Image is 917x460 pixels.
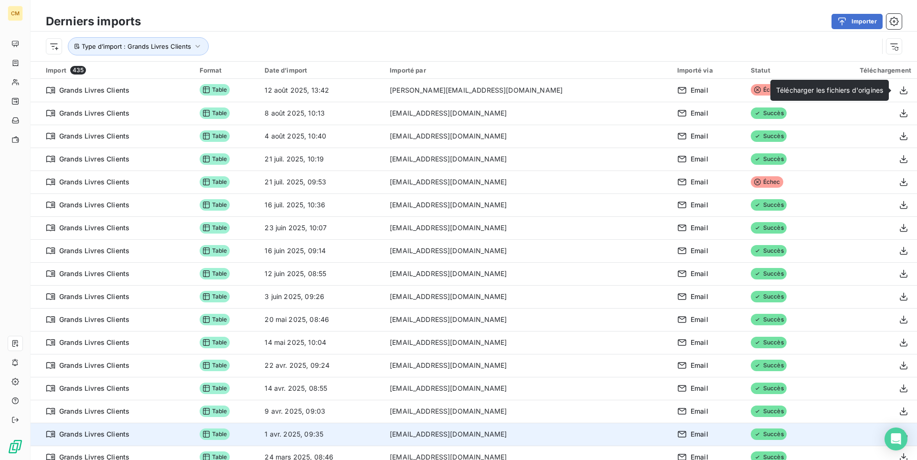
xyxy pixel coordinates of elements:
[691,223,708,233] span: Email
[200,176,230,188] span: Table
[46,66,188,75] div: Import
[691,200,708,210] span: Email
[384,262,672,285] td: [EMAIL_ADDRESS][DOMAIN_NAME]
[751,383,787,394] span: Succès
[691,384,708,393] span: Email
[59,86,129,95] span: Grands Livres Clients
[384,193,672,216] td: [EMAIL_ADDRESS][DOMAIN_NAME]
[751,176,783,188] span: Échec
[691,108,708,118] span: Email
[751,84,783,96] span: Échec
[59,269,129,278] span: Grands Livres Clients
[691,246,708,256] span: Email
[691,86,708,95] span: Email
[59,154,129,164] span: Grands Livres Clients
[59,246,129,256] span: Grands Livres Clients
[59,315,129,324] span: Grands Livres Clients
[259,285,384,308] td: 3 juin 2025, 09:26
[751,153,787,165] span: Succès
[384,171,672,193] td: [EMAIL_ADDRESS][DOMAIN_NAME]
[691,338,708,347] span: Email
[59,361,129,370] span: Grands Livres Clients
[8,439,23,454] img: Logo LeanPay
[200,383,230,394] span: Table
[384,148,672,171] td: [EMAIL_ADDRESS][DOMAIN_NAME]
[691,131,708,141] span: Email
[59,223,129,233] span: Grands Livres Clients
[384,79,672,102] td: [PERSON_NAME][EMAIL_ADDRESS][DOMAIN_NAME]
[259,331,384,354] td: 14 mai 2025, 10:04
[59,338,129,347] span: Grands Livres Clients
[59,177,129,187] span: Grands Livres Clients
[751,130,787,142] span: Succès
[259,423,384,446] td: 1 avr. 2025, 09:35
[751,222,787,234] span: Succès
[200,66,254,74] div: Format
[751,245,787,257] span: Succès
[259,148,384,171] td: 21 juil. 2025, 10:19
[259,354,384,377] td: 22 avr. 2025, 09:24
[751,360,787,371] span: Succès
[70,66,86,75] span: 435
[824,66,911,74] div: Téléchargement
[751,199,787,211] span: Succès
[384,354,672,377] td: [EMAIL_ADDRESS][DOMAIN_NAME]
[776,86,883,94] span: Télécharger les fichiers d'origines
[200,337,230,348] span: Table
[200,268,230,279] span: Table
[200,428,230,440] span: Table
[59,407,129,416] span: Grands Livres Clients
[8,6,23,21] div: CM
[200,406,230,417] span: Table
[384,331,672,354] td: [EMAIL_ADDRESS][DOMAIN_NAME]
[46,13,141,30] h3: Derniers imports
[677,66,739,74] div: Importé via
[259,400,384,423] td: 9 avr. 2025, 09:03
[691,429,708,439] span: Email
[200,314,230,325] span: Table
[259,262,384,285] td: 12 juin 2025, 08:55
[691,361,708,370] span: Email
[384,400,672,423] td: [EMAIL_ADDRESS][DOMAIN_NAME]
[384,285,672,308] td: [EMAIL_ADDRESS][DOMAIN_NAME]
[751,337,787,348] span: Succès
[691,269,708,278] span: Email
[751,428,787,440] span: Succès
[384,102,672,125] td: [EMAIL_ADDRESS][DOMAIN_NAME]
[751,107,787,119] span: Succès
[200,130,230,142] span: Table
[832,14,883,29] button: Importer
[751,314,787,325] span: Succès
[691,407,708,416] span: Email
[384,377,672,400] td: [EMAIL_ADDRESS][DOMAIN_NAME]
[691,315,708,324] span: Email
[384,239,672,262] td: [EMAIL_ADDRESS][DOMAIN_NAME]
[751,406,787,417] span: Succès
[82,43,191,50] span: Type d’import : Grands Livres Clients
[751,268,787,279] span: Succès
[200,245,230,257] span: Table
[384,125,672,148] td: [EMAIL_ADDRESS][DOMAIN_NAME]
[885,428,907,450] div: Open Intercom Messenger
[59,384,129,393] span: Grands Livres Clients
[259,125,384,148] td: 4 août 2025, 10:40
[384,423,672,446] td: [EMAIL_ADDRESS][DOMAIN_NAME]
[59,200,129,210] span: Grands Livres Clients
[259,239,384,262] td: 16 juin 2025, 09:14
[200,153,230,165] span: Table
[59,131,129,141] span: Grands Livres Clients
[59,292,129,301] span: Grands Livres Clients
[259,102,384,125] td: 8 août 2025, 10:13
[200,291,230,302] span: Table
[259,216,384,239] td: 23 juin 2025, 10:07
[259,377,384,400] td: 14 avr. 2025, 08:55
[691,292,708,301] span: Email
[200,199,230,211] span: Table
[691,154,708,164] span: Email
[259,308,384,331] td: 20 mai 2025, 08:46
[259,171,384,193] td: 21 juil. 2025, 09:53
[200,222,230,234] span: Table
[68,37,209,55] button: Type d’import : Grands Livres Clients
[259,193,384,216] td: 16 juil. 2025, 10:36
[751,66,813,74] div: Statut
